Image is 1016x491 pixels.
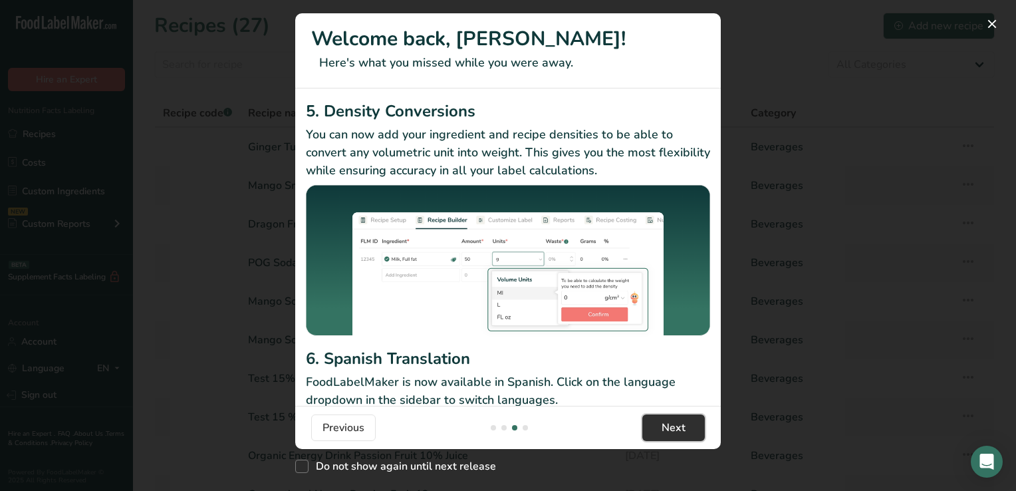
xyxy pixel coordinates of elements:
[662,420,686,436] span: Next
[306,185,710,342] img: Density Conversions
[306,126,710,180] p: You can now add your ingredient and recipe densities to be able to convert any volumetric unit in...
[311,54,705,72] p: Here's what you missed while you were away.
[971,446,1003,478] div: Open Intercom Messenger
[642,414,705,441] button: Next
[322,420,364,436] span: Previous
[306,99,710,123] h2: 5. Density Conversions
[309,460,496,473] span: Do not show again until next release
[311,414,376,441] button: Previous
[306,347,710,371] h2: 6. Spanish Translation
[311,24,705,54] h1: Welcome back, [PERSON_NAME]!
[306,373,710,409] p: FoodLabelMaker is now available in Spanish. Click on the language dropdown in the sidebar to swit...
